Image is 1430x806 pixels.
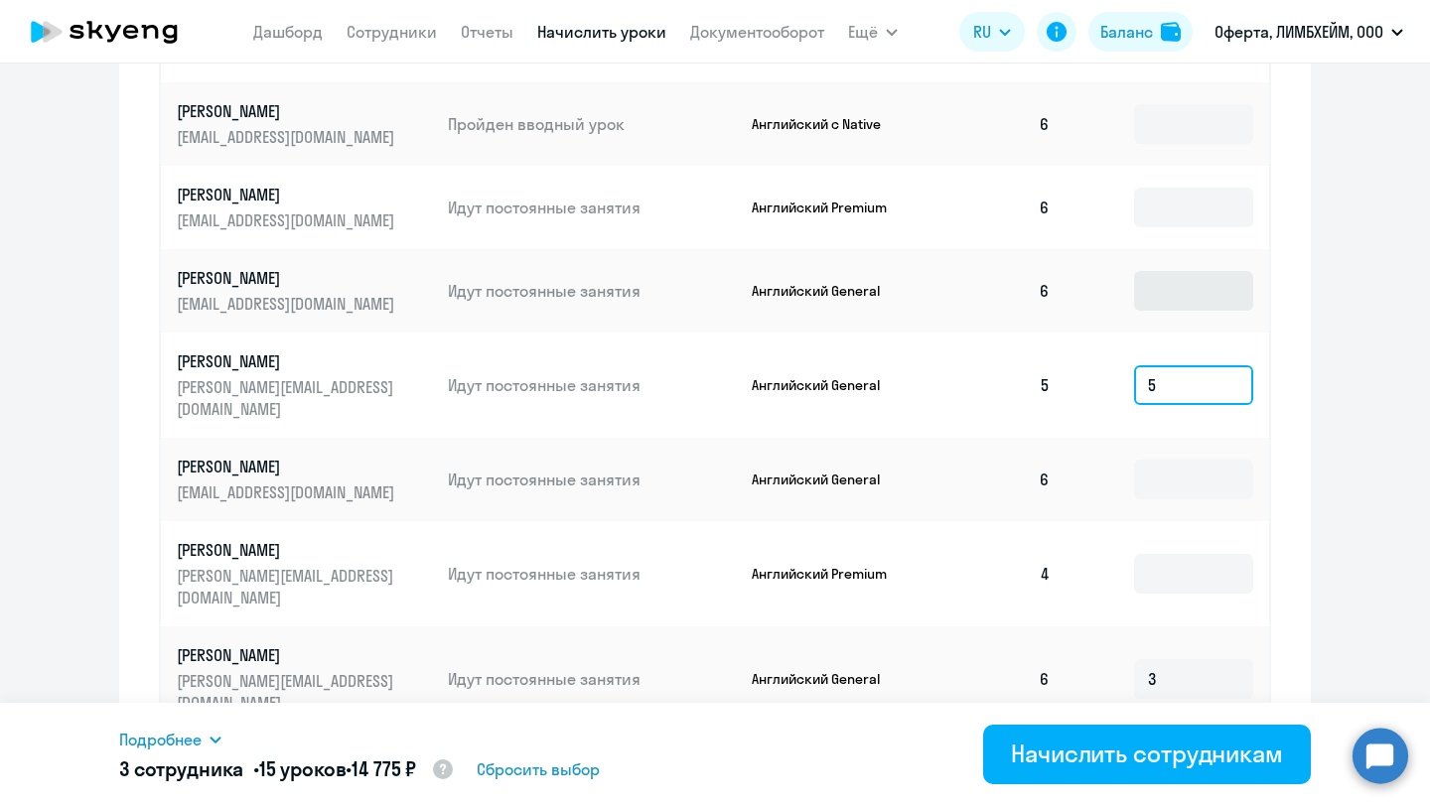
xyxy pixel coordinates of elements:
p: Идут постоянные занятия [448,197,736,218]
a: [PERSON_NAME][PERSON_NAME][EMAIL_ADDRESS][DOMAIN_NAME] [177,539,432,608]
td: 6 [928,249,1067,333]
a: [PERSON_NAME][EMAIL_ADDRESS][DOMAIN_NAME] [177,456,432,503]
span: Сбросить выбор [477,757,600,781]
a: [PERSON_NAME][PERSON_NAME][EMAIL_ADDRESS][DOMAIN_NAME] [177,350,432,420]
span: 15 уроков [259,756,347,781]
p: [PERSON_NAME] [177,350,399,372]
p: [PERSON_NAME][EMAIL_ADDRESS][DOMAIN_NAME] [177,376,399,420]
button: Оферта, ЛИМБХЕЙМ, ООО [1205,8,1413,56]
a: [PERSON_NAME][EMAIL_ADDRESS][DOMAIN_NAME] [177,184,432,231]
button: RU [959,12,1025,52]
td: 6 [928,82,1067,166]
a: [PERSON_NAME][EMAIL_ADDRESS][DOMAIN_NAME] [177,100,432,148]
p: [EMAIL_ADDRESS][DOMAIN_NAME] [177,481,399,503]
p: Оферта, ЛИМБХЕЙМ, ООО [1215,20,1383,44]
h5: 3 сотрудника • • [119,755,455,785]
img: balance [1161,22,1181,42]
p: Идут постоянные занятия [448,668,736,690]
a: Документооборот [690,22,824,42]
td: 5 [928,333,1067,438]
p: [EMAIL_ADDRESS][DOMAIN_NAME] [177,126,399,148]
p: [PERSON_NAME] [177,456,399,477]
td: 6 [928,438,1067,521]
p: Английский с Native [752,115,901,133]
p: Английский General [752,670,901,688]
a: Дашборд [253,22,323,42]
p: Идут постоянные занятия [448,280,736,302]
p: [PERSON_NAME] [177,184,399,205]
p: Английский Premium [752,565,901,583]
p: [PERSON_NAME][EMAIL_ADDRESS][DOMAIN_NAME] [177,670,399,714]
td: 4 [928,521,1067,626]
span: Ещё [848,20,878,44]
span: Подробнее [119,728,202,751]
p: [EMAIL_ADDRESS][DOMAIN_NAME] [177,209,399,231]
a: [PERSON_NAME][EMAIL_ADDRESS][DOMAIN_NAME] [177,267,432,315]
div: Баланс [1100,20,1153,44]
span: RU [973,20,991,44]
td: 6 [928,626,1067,732]
a: Начислить уроки [537,22,666,42]
p: [PERSON_NAME] [177,539,399,561]
p: [PERSON_NAME] [177,644,399,666]
span: 14 775 ₽ [352,756,416,781]
p: [EMAIL_ADDRESS][DOMAIN_NAME] [177,293,399,315]
p: [PERSON_NAME] [177,267,399,289]
a: [PERSON_NAME][PERSON_NAME][EMAIL_ADDRESS][DOMAIN_NAME] [177,644,432,714]
p: Английский General [752,376,901,394]
td: 6 [928,166,1067,249]
p: [PERSON_NAME] [177,100,399,122]
button: Ещё [848,12,898,52]
p: Пройден вводный урок [448,113,736,135]
a: Сотрудники [347,22,437,42]
p: Английский Premium [752,199,901,216]
button: Балансbalance [1088,12,1193,52]
p: Английский General [752,282,901,300]
p: Идут постоянные занятия [448,469,736,490]
a: Отчеты [461,22,513,42]
div: Начислить сотрудникам [1011,738,1283,769]
p: Идут постоянные занятия [448,374,736,396]
p: Идут постоянные занятия [448,563,736,585]
p: Английский General [752,470,901,488]
button: Начислить сотрудникам [983,725,1311,784]
p: [PERSON_NAME][EMAIL_ADDRESS][DOMAIN_NAME] [177,565,399,608]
